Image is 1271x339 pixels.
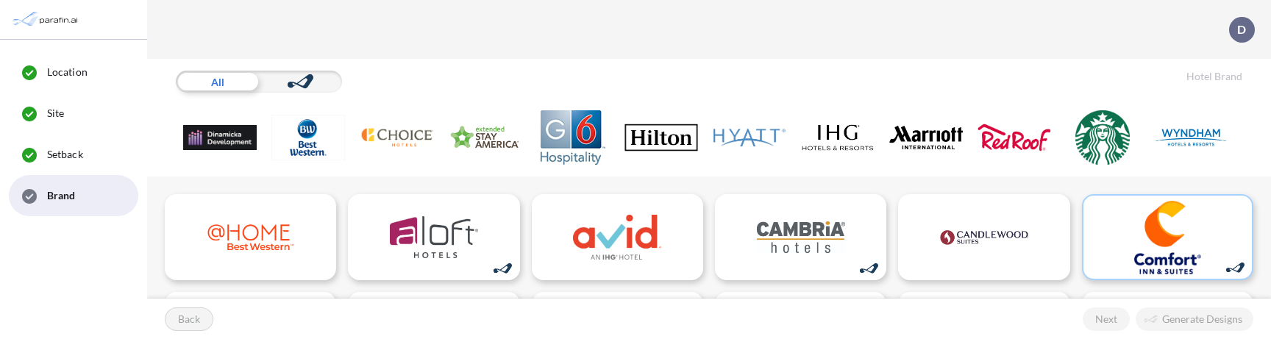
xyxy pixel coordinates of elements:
[1154,110,1228,165] img: Wyndham
[47,106,64,121] span: Site
[11,6,82,33] img: Parafin
[573,206,661,268] img: logo
[207,206,295,268] img: logo
[757,206,845,268] img: logo
[713,110,786,165] img: Hyatt
[801,110,875,165] img: IHG
[360,110,433,165] img: Choice
[624,110,698,165] img: Hilton
[390,206,478,268] img: logo
[1066,110,1139,165] img: Starbucks
[978,110,1051,165] img: Red Roof
[536,110,610,165] img: G6 Hospitality
[448,110,521,165] img: Extended Stay America
[940,206,1028,268] img: logo
[47,188,76,203] span: Brand
[47,65,88,79] span: Location
[183,110,257,165] img: .Dev Family
[47,147,83,162] span: Setback
[889,110,963,165] img: Marriott
[1237,23,1246,36] p: D
[1186,71,1242,83] h5: Hotel Brand
[271,110,345,165] img: Best Western
[176,71,259,93] div: All
[1123,201,1211,274] img: logo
